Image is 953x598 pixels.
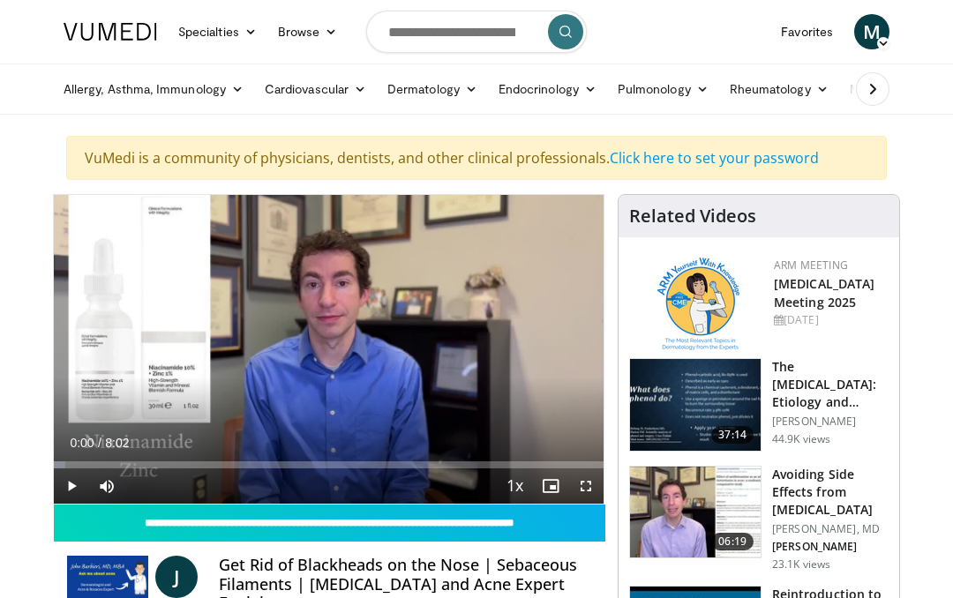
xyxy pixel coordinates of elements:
[772,557,830,572] p: 23.1K views
[377,71,488,107] a: Dermatology
[254,71,377,107] a: Cardiovascular
[155,556,198,598] a: J
[774,258,848,273] a: ARM Meeting
[774,312,885,328] div: [DATE]
[488,71,607,107] a: Endocrinology
[854,14,889,49] a: M
[168,14,267,49] a: Specialties
[366,11,587,53] input: Search topics, interventions
[607,71,719,107] a: Pulmonology
[657,258,739,350] img: 89a28c6a-718a-466f-b4d1-7c1f06d8483b.png.150x105_q85_autocrop_double_scale_upscale_version-0.2.png
[610,148,819,168] a: Click here to set your password
[629,466,889,572] a: 06:19 Avoiding Side Effects from [MEDICAL_DATA] [PERSON_NAME], MD [PERSON_NAME] 23.1K views
[568,468,604,504] button: Fullscreen
[267,14,349,49] a: Browse
[98,436,101,450] span: /
[772,415,889,429] p: [PERSON_NAME]
[53,71,254,107] a: Allergy, Asthma, Immunology
[629,206,756,227] h4: Related Videos
[498,468,533,504] button: Playback Rate
[105,436,129,450] span: 8:02
[772,540,889,554] p: [PERSON_NAME]
[774,275,874,310] a: [MEDICAL_DATA] Meeting 2025
[711,533,754,550] span: 06:19
[64,23,157,41] img: VuMedi Logo
[772,358,889,411] h3: The [MEDICAL_DATA]: Etiology and Management
[89,468,124,504] button: Mute
[70,436,94,450] span: 0:00
[630,467,761,558] img: 6f9900f7-f6e7-4fd7-bcbb-2a1dc7b7d476.150x105_q85_crop-smart_upscale.jpg
[67,556,148,598] img: John Barbieri, MD
[711,426,754,444] span: 37:14
[54,468,89,504] button: Play
[772,522,889,536] p: [PERSON_NAME], MD
[629,358,889,452] a: 37:14 The [MEDICAL_DATA]: Etiology and Management [PERSON_NAME] 44.9K views
[772,432,830,446] p: 44.9K views
[719,71,839,107] a: Rheumatology
[533,468,568,504] button: Enable picture-in-picture mode
[630,359,761,451] img: c5af237d-e68a-4dd3-8521-77b3daf9ece4.150x105_q85_crop-smart_upscale.jpg
[770,14,844,49] a: Favorites
[54,195,604,504] video-js: Video Player
[66,136,887,180] div: VuMedi is a community of physicians, dentists, and other clinical professionals.
[54,461,604,468] div: Progress Bar
[772,466,889,519] h3: Avoiding Side Effects from [MEDICAL_DATA]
